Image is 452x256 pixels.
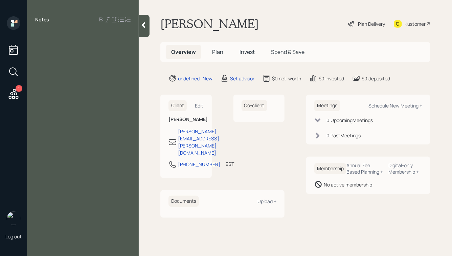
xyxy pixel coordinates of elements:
div: Edit [195,102,204,109]
div: Schedule New Meeting + [368,102,422,109]
div: $0 deposited [362,75,390,82]
div: Log out [5,233,22,240]
div: EST [226,160,234,168]
div: undefined · New [178,75,212,82]
label: Notes [35,16,49,23]
div: 0 Upcoming Meeting s [326,117,373,124]
span: Plan [212,48,223,56]
h1: [PERSON_NAME] [160,16,259,31]
img: hunter_neumayer.jpg [7,212,20,225]
div: [PERSON_NAME][EMAIL_ADDRESS][PERSON_NAME][DOMAIN_NAME] [178,128,219,156]
span: Overview [171,48,196,56]
h6: [PERSON_NAME] [168,117,204,122]
h6: Meetings [314,100,340,111]
div: $0 net-worth [272,75,301,82]
div: Plan Delivery [358,20,385,27]
div: Annual Fee Based Planning + [346,162,383,175]
div: 0 Past Meeting s [326,132,361,139]
h6: Membership [314,163,346,174]
h6: Co-client [242,100,267,111]
div: $0 invested [319,75,344,82]
span: Spend & Save [271,48,304,56]
h6: Client [168,100,187,111]
div: No active membership [324,181,372,188]
div: [PHONE_NUMBER] [178,161,220,168]
div: Kustomer [405,20,426,27]
div: Upload + [257,198,276,204]
div: 1 [16,85,22,92]
h6: Documents [168,196,199,207]
span: Invest [240,48,255,56]
div: Set advisor [230,75,254,82]
div: Digital-only Membership + [389,162,422,175]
